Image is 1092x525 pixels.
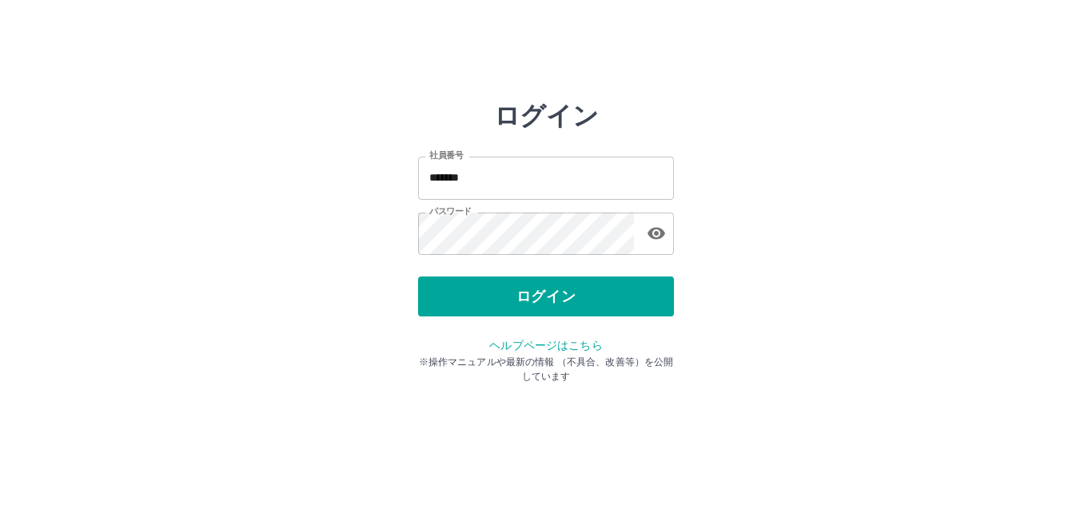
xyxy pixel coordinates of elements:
[494,101,599,131] h2: ログイン
[418,276,674,316] button: ログイン
[429,149,463,161] label: 社員番号
[489,339,602,352] a: ヘルプページはこちら
[429,205,472,217] label: パスワード
[418,355,674,384] p: ※操作マニュアルや最新の情報 （不具合、改善等）を公開しています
